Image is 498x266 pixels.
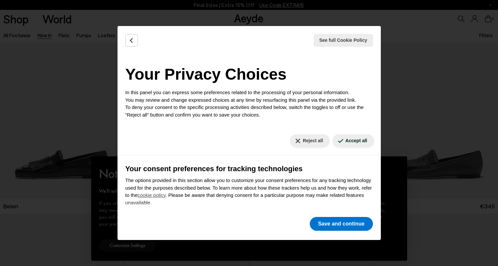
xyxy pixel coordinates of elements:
[138,192,166,198] a: cookie policy - link opens in a new tab
[314,34,373,47] button: See full Cookie Policy
[310,217,373,231] button: Save and continue
[125,63,373,86] h2: Your Privacy Choices
[319,37,367,44] span: See full Cookie Policy
[290,134,330,147] button: Reject all
[125,34,138,47] button: Back
[125,163,373,174] h3: Your consent preferences for tracking technologies
[332,134,374,147] button: Accept all
[125,89,373,119] p: In this panel you can express some preferences related to the processing of your personal informa...
[125,177,373,206] p: The options provided in this section allow you to customize your consent preferences for any trac...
